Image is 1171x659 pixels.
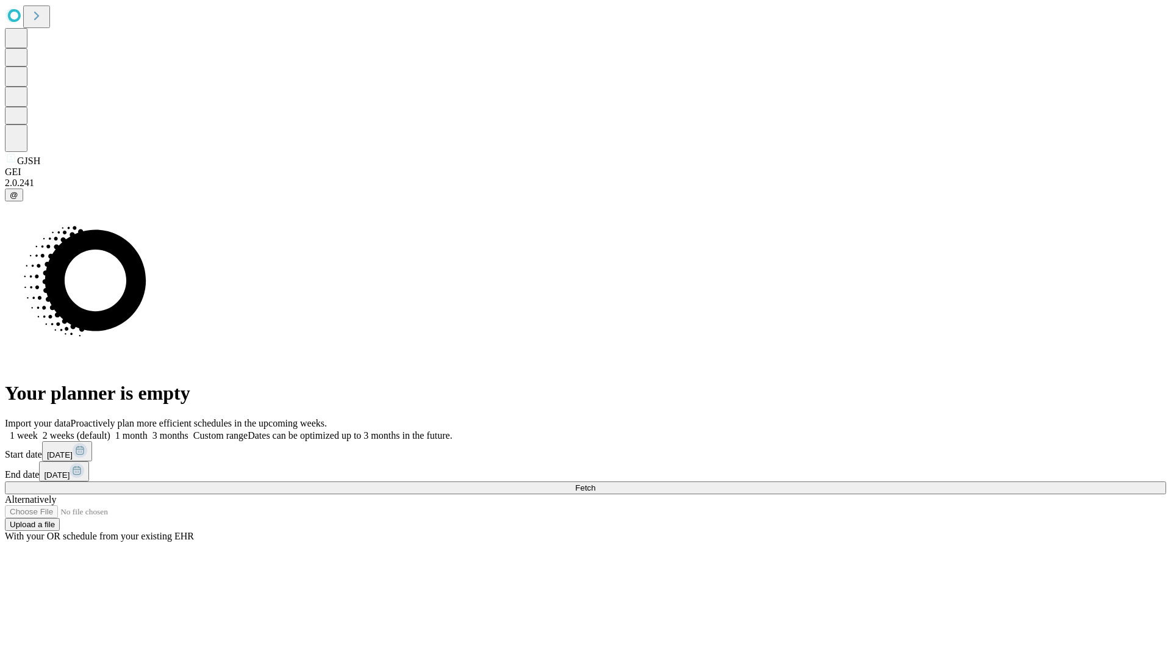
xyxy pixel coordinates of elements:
span: Proactively plan more efficient schedules in the upcoming weeks. [71,418,327,428]
span: 1 week [10,430,38,441]
span: 2 weeks (default) [43,430,110,441]
span: With your OR schedule from your existing EHR [5,531,194,541]
span: @ [10,190,18,200]
button: Upload a file [5,518,60,531]
button: [DATE] [42,441,92,461]
span: 3 months [152,430,188,441]
div: End date [5,461,1166,481]
button: [DATE] [39,461,89,481]
h1: Your planner is empty [5,382,1166,405]
span: Alternatively [5,494,56,505]
div: GEI [5,167,1166,178]
span: Fetch [575,483,595,492]
span: Dates can be optimized up to 3 months in the future. [248,430,452,441]
span: 1 month [115,430,148,441]
span: Import your data [5,418,71,428]
div: 2.0.241 [5,178,1166,189]
span: [DATE] [44,470,70,480]
span: [DATE] [47,450,73,459]
span: GJSH [17,156,40,166]
span: Custom range [193,430,248,441]
button: @ [5,189,23,201]
div: Start date [5,441,1166,461]
button: Fetch [5,481,1166,494]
